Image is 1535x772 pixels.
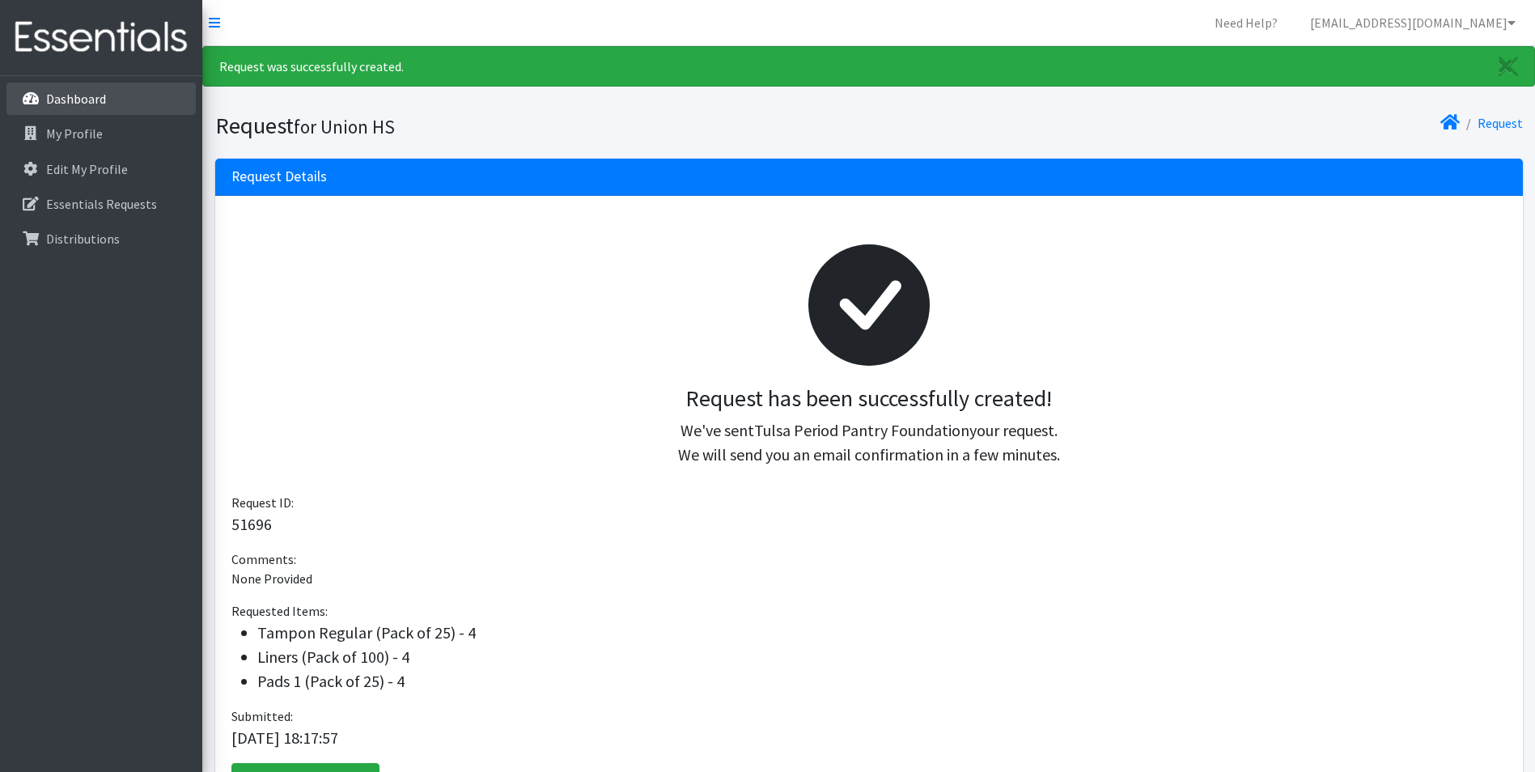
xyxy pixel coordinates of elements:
[257,621,1507,645] li: Tampon Regular (Pack of 25) - 4
[6,117,196,150] a: My Profile
[202,46,1535,87] div: Request was successfully created.
[231,571,312,587] span: None Provided
[231,168,327,185] h3: Request Details
[1478,115,1523,131] a: Request
[46,91,106,107] p: Dashboard
[1202,6,1291,39] a: Need Help?
[6,153,196,185] a: Edit My Profile
[231,551,296,567] span: Comments:
[244,385,1494,413] h3: Request has been successfully created!
[46,196,157,212] p: Essentials Requests
[257,645,1507,669] li: Liners (Pack of 100) - 4
[294,115,395,138] small: for Union HS
[6,188,196,220] a: Essentials Requests
[244,418,1494,467] p: We've sent your request. We will send you an email confirmation in a few minutes.
[231,512,1507,537] p: 51696
[754,420,969,440] span: Tulsa Period Pantry Foundation
[257,669,1507,694] li: Pads 1 (Pack of 25) - 4
[1482,47,1534,86] a: Close
[215,112,863,140] h1: Request
[1297,6,1529,39] a: [EMAIL_ADDRESS][DOMAIN_NAME]
[6,83,196,115] a: Dashboard
[46,161,128,177] p: Edit My Profile
[6,223,196,255] a: Distributions
[46,231,120,247] p: Distributions
[6,11,196,65] img: HumanEssentials
[231,494,294,511] span: Request ID:
[231,726,1507,750] p: [DATE] 18:17:57
[231,708,293,724] span: Submitted:
[46,125,103,142] p: My Profile
[231,603,328,619] span: Requested Items:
